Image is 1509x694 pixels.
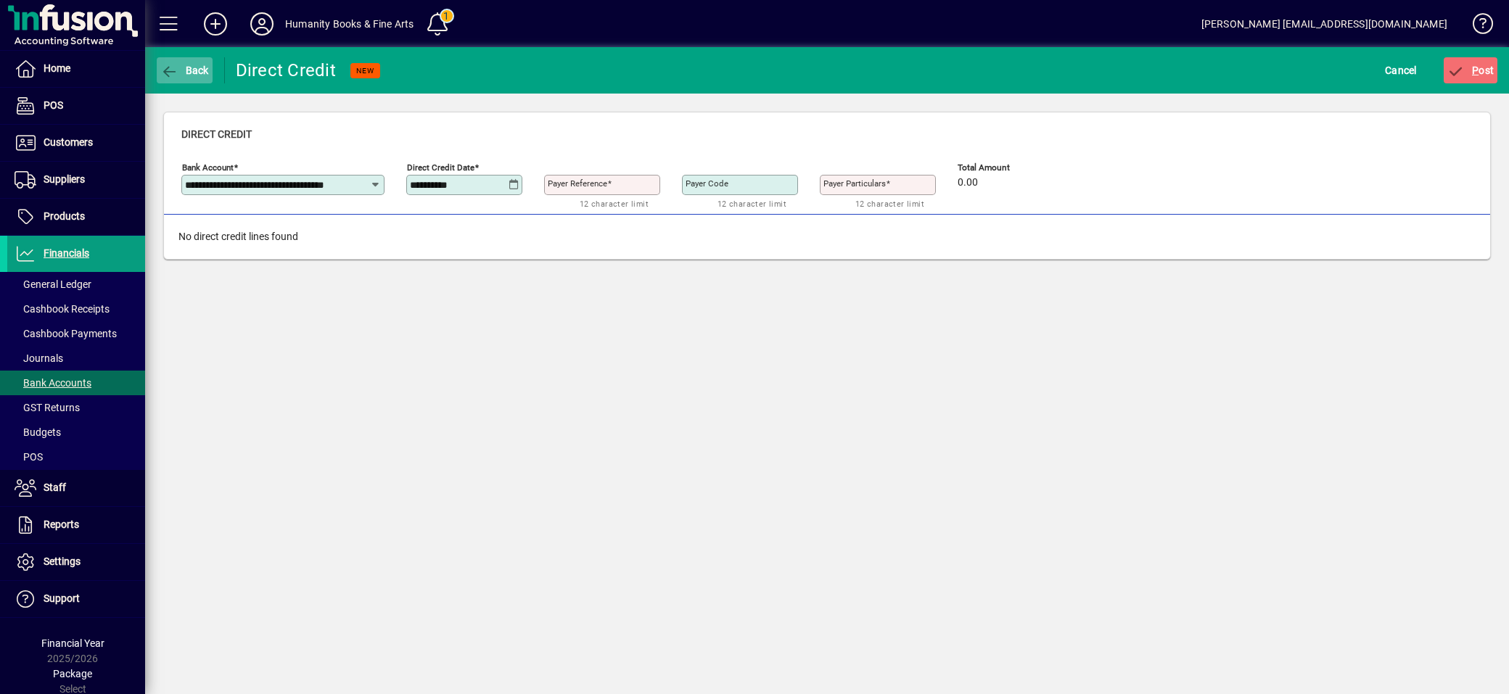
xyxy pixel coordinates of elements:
a: Budgets [7,420,145,445]
span: Support [44,592,80,604]
div: [PERSON_NAME] [EMAIL_ADDRESS][DOMAIN_NAME] [1201,12,1447,36]
span: POS [15,451,43,463]
span: P [1472,65,1479,76]
span: Reports [44,519,79,530]
mat-label: Payer Particulars [823,178,886,189]
span: Bank Accounts [15,377,91,389]
a: Suppliers [7,162,145,198]
a: General Ledger [7,272,145,297]
span: Total Amount [958,163,1045,173]
span: Products [44,210,85,222]
span: Cashbook Receipts [15,303,110,315]
span: Home [44,62,70,74]
span: Settings [44,555,81,567]
a: Cashbook Payments [7,321,145,346]
span: Financials [44,247,89,259]
span: NEW [356,66,374,75]
span: Customers [44,136,93,148]
mat-label: Payer Reference [548,178,607,189]
span: Suppliers [44,173,85,185]
a: POS [7,445,145,469]
span: Journals [15,352,63,364]
span: POS [44,99,63,111]
a: Journals [7,346,145,371]
a: GST Returns [7,395,145,420]
mat-label: Payer Code [686,178,728,189]
a: Bank Accounts [7,371,145,395]
button: Cancel [1381,57,1420,83]
span: Cancel [1385,59,1417,82]
span: Package [53,668,92,679]
a: Reports [7,507,145,543]
a: Cashbook Receipts [7,297,145,321]
app-page-header-button: Back [145,57,225,83]
div: Humanity Books & Fine Arts [285,12,414,36]
mat-label: Direct Credit Date [407,162,474,173]
span: General Ledger [15,278,91,290]
span: Back [160,65,209,76]
button: Add [192,11,239,37]
span: Cashbook Payments [15,328,117,339]
span: ost [1447,65,1494,76]
span: Budgets [15,426,61,438]
a: Staff [7,470,145,506]
span: Staff [44,482,66,493]
mat-hint: 12 character limit [718,195,786,212]
span: 0.00 [958,177,978,189]
mat-hint: 12 character limit [855,195,924,212]
button: Back [157,57,213,83]
mat-hint: 12 character limit [580,195,649,212]
mat-label: Bank Account [182,162,234,173]
a: Support [7,581,145,617]
span: GST Returns [15,402,80,413]
a: Home [7,51,145,87]
div: Direct Credit [236,59,336,82]
a: Knowledge Base [1462,3,1491,50]
button: Post [1444,57,1498,83]
a: Customers [7,125,145,161]
span: Financial Year [41,637,104,649]
div: No direct credit lines found [164,215,1490,259]
span: Direct Credit [181,128,252,140]
a: Products [7,199,145,235]
button: Profile [239,11,285,37]
a: Settings [7,544,145,580]
a: POS [7,88,145,124]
